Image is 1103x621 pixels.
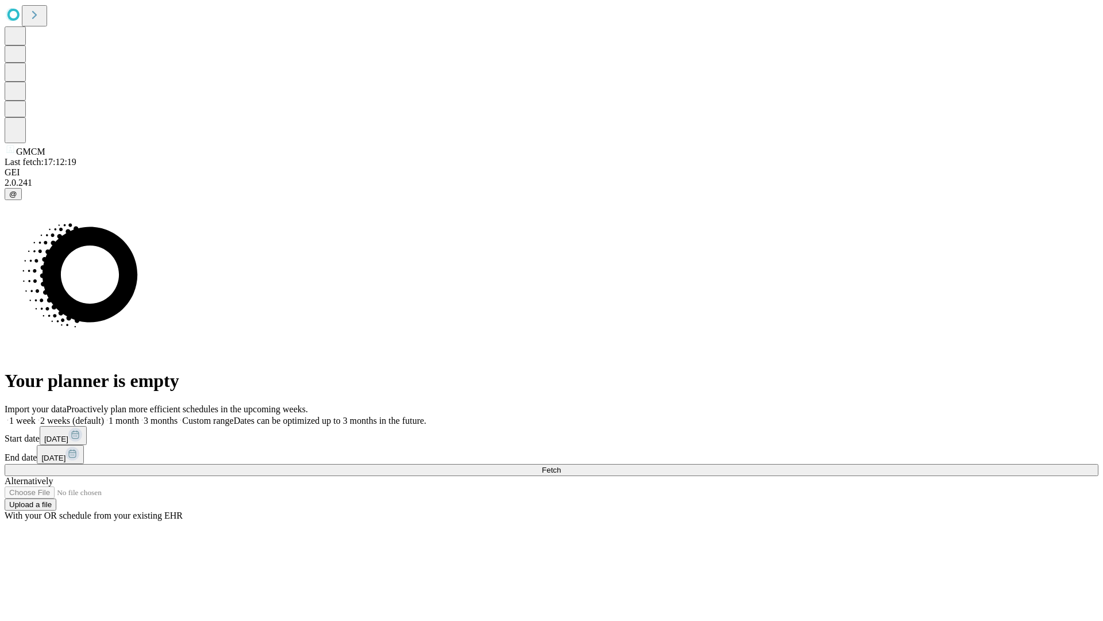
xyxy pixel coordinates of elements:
[16,147,45,156] span: GMCM
[5,499,56,511] button: Upload a file
[5,511,183,520] span: With your OR schedule from your existing EHR
[5,445,1098,464] div: End date
[41,454,65,462] span: [DATE]
[5,188,22,200] button: @
[44,435,68,443] span: [DATE]
[234,416,426,425] span: Dates can be optimized up to 3 months in the future.
[542,466,561,474] span: Fetch
[67,404,308,414] span: Proactively plan more efficient schedules in the upcoming weeks.
[5,167,1098,178] div: GEI
[5,178,1098,188] div: 2.0.241
[40,426,87,445] button: [DATE]
[109,416,139,425] span: 1 month
[40,416,104,425] span: 2 weeks (default)
[5,157,76,167] span: Last fetch: 17:12:19
[5,370,1098,392] h1: Your planner is empty
[5,464,1098,476] button: Fetch
[5,426,1098,445] div: Start date
[37,445,84,464] button: [DATE]
[9,416,36,425] span: 1 week
[9,190,17,198] span: @
[5,404,67,414] span: Import your data
[182,416,233,425] span: Custom range
[144,416,178,425] span: 3 months
[5,476,53,486] span: Alternatively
